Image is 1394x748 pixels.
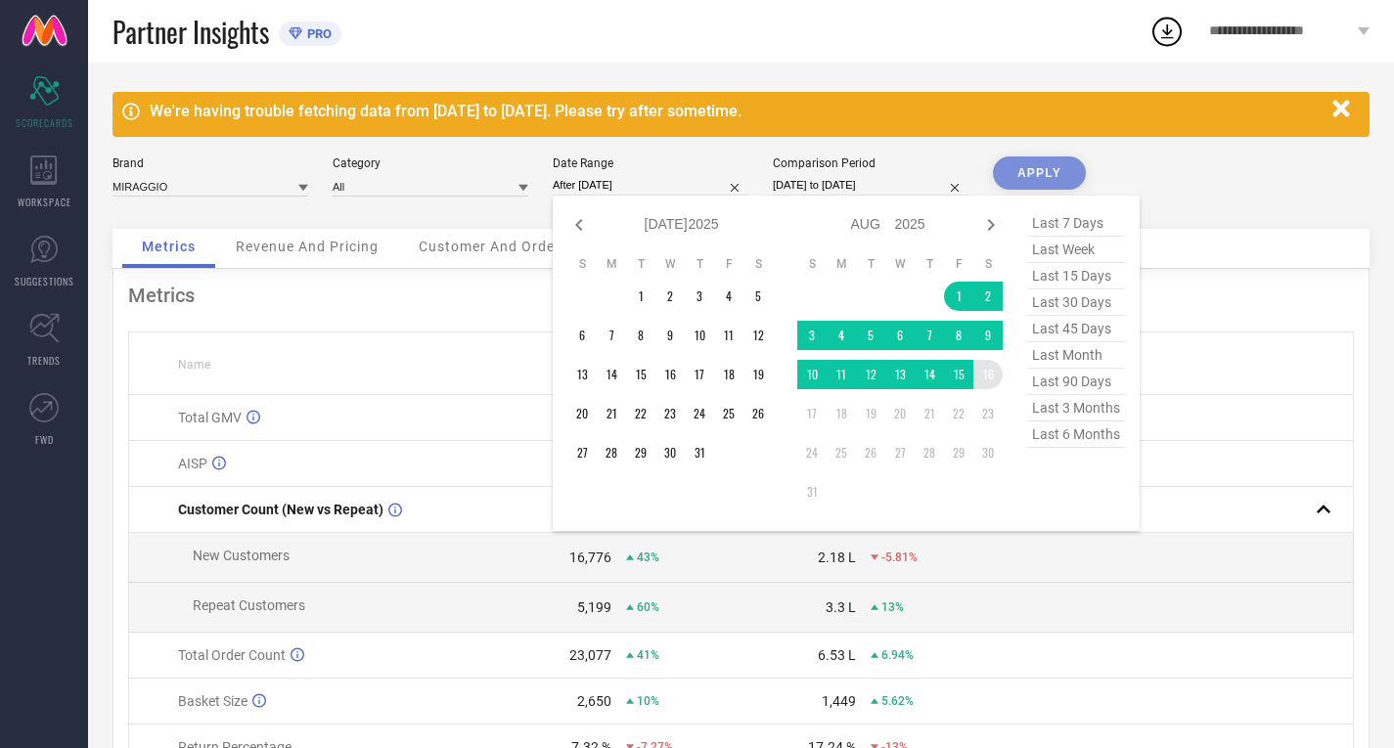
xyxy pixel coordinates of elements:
span: last 90 days [1027,369,1125,395]
td: Thu Aug 28 2025 [915,438,944,467]
span: Revenue And Pricing [236,239,379,254]
td: Mon Aug 25 2025 [827,438,856,467]
div: 6.53 L [818,647,856,663]
td: Thu Aug 14 2025 [915,360,944,389]
td: Wed Jul 09 2025 [655,321,685,350]
div: Metrics [128,284,1354,307]
span: last 3 months [1027,395,1125,421]
td: Sat Jul 12 2025 [743,321,773,350]
td: Mon Jul 21 2025 [597,399,626,428]
td: Sat Aug 23 2025 [973,399,1003,428]
td: Mon Jul 14 2025 [597,360,626,389]
td: Tue Aug 05 2025 [856,321,885,350]
span: Partner Insights [112,12,269,52]
div: We're having trouble fetching data from [DATE] to [DATE]. Please try after sometime. [150,102,1323,120]
span: Metrics [142,239,196,254]
span: 60% [637,600,659,614]
th: Thursday [915,256,944,272]
td: Sun Jul 27 2025 [567,438,597,467]
span: last 30 days [1027,289,1125,316]
td: Sun Aug 17 2025 [797,399,827,428]
td: Sun Aug 10 2025 [797,360,827,389]
td: Sat Aug 02 2025 [973,282,1003,311]
td: Sun Aug 31 2025 [797,477,827,506]
span: Name [178,358,210,372]
span: last 15 days [1027,263,1125,289]
span: WORKSPACE [18,195,71,209]
th: Friday [714,256,743,272]
td: Sun Aug 24 2025 [797,438,827,467]
span: last 6 months [1027,421,1125,448]
td: Sun Jul 13 2025 [567,360,597,389]
td: Sat Jul 19 2025 [743,360,773,389]
td: Fri Jul 04 2025 [714,282,743,311]
div: 2.18 L [818,550,856,565]
span: Basket Size [178,693,247,709]
td: Sat Aug 30 2025 [973,438,1003,467]
td: Tue Jul 15 2025 [626,360,655,389]
td: Wed Jul 02 2025 [655,282,685,311]
div: Comparison Period [773,156,968,170]
td: Wed Aug 20 2025 [885,399,915,428]
th: Monday [827,256,856,272]
th: Wednesday [655,256,685,272]
span: SCORECARDS [16,115,73,130]
th: Monday [597,256,626,272]
td: Tue Jul 29 2025 [626,438,655,467]
td: Sun Jul 06 2025 [567,321,597,350]
td: Fri Jul 11 2025 [714,321,743,350]
td: Wed Aug 13 2025 [885,360,915,389]
div: Next month [979,213,1003,237]
td: Wed Aug 27 2025 [885,438,915,467]
div: 16,776 [569,550,611,565]
td: Wed Aug 06 2025 [885,321,915,350]
span: SUGGESTIONS [15,274,74,288]
th: Sunday [567,256,597,272]
span: 6.94% [881,648,914,662]
span: Customer Count (New vs Repeat) [178,502,383,517]
td: Mon Aug 04 2025 [827,321,856,350]
td: Sat Jul 26 2025 [743,399,773,428]
span: Total Order Count [178,647,286,663]
div: 3.3 L [826,599,856,615]
td: Sun Jul 20 2025 [567,399,597,428]
span: last 7 days [1027,210,1125,237]
td: Tue Aug 12 2025 [856,360,885,389]
span: PRO [302,26,332,41]
td: Sun Aug 03 2025 [797,321,827,350]
td: Fri Jul 25 2025 [714,399,743,428]
div: Open download list [1149,14,1185,49]
td: Mon Jul 07 2025 [597,321,626,350]
td: Mon Aug 11 2025 [827,360,856,389]
td: Thu Jul 03 2025 [685,282,714,311]
span: Customer And Orders [419,239,568,254]
th: Sunday [797,256,827,272]
th: Tuesday [626,256,655,272]
span: 13% [881,600,904,614]
div: 1,449 [822,693,856,709]
td: Thu Jul 24 2025 [685,399,714,428]
span: 5.62% [881,694,914,708]
td: Sat Aug 09 2025 [973,321,1003,350]
div: Date Range [553,156,748,170]
span: Total GMV [178,410,242,425]
td: Fri Aug 15 2025 [944,360,973,389]
td: Tue Jul 01 2025 [626,282,655,311]
td: Fri Aug 29 2025 [944,438,973,467]
td: Mon Jul 28 2025 [597,438,626,467]
td: Fri Aug 22 2025 [944,399,973,428]
span: last month [1027,342,1125,369]
div: 2,650 [577,693,611,709]
td: Thu Aug 21 2025 [915,399,944,428]
span: -5.81% [881,550,918,564]
span: FWD [35,432,54,447]
span: Repeat Customers [193,597,305,613]
td: Thu Jul 17 2025 [685,360,714,389]
th: Saturday [973,256,1003,272]
td: Wed Jul 16 2025 [655,360,685,389]
td: Sat Jul 05 2025 [743,282,773,311]
td: Sat Aug 16 2025 [973,360,1003,389]
td: Thu Jul 31 2025 [685,438,714,467]
td: Tue Jul 08 2025 [626,321,655,350]
th: Thursday [685,256,714,272]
